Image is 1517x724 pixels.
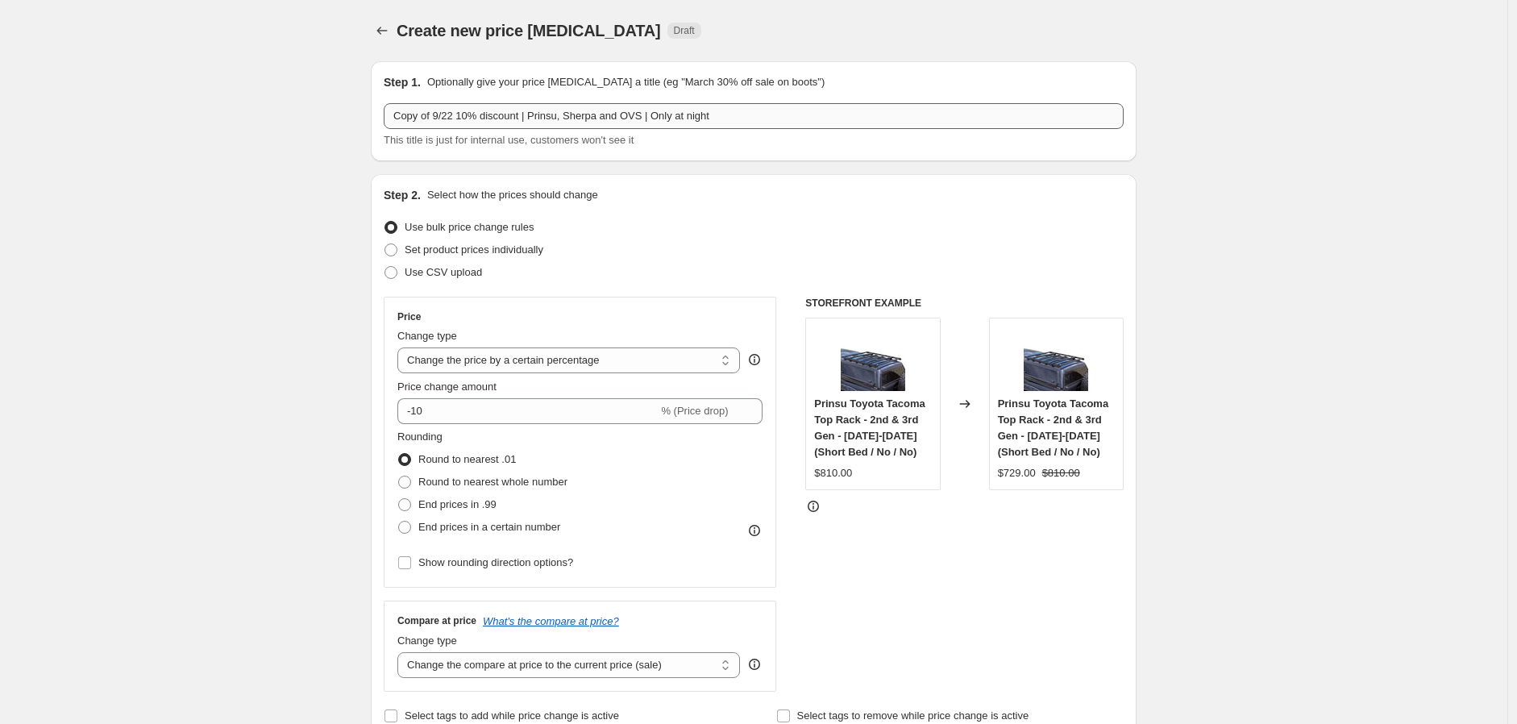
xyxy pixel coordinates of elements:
span: Set product prices individually [405,243,543,256]
span: Select tags to add while price change is active [405,709,619,722]
span: End prices in a certain number [418,521,560,533]
button: What's the compare at price? [483,615,619,627]
h3: Price [397,310,421,323]
span: Round to nearest whole number [418,476,567,488]
span: Change type [397,330,457,342]
span: Prinsu Toyota Tacoma Top Rack - 2nd & 3rd Gen - [DATE]-[DATE] (Short Bed / No / No) [814,397,925,458]
div: help [746,656,763,672]
strike: $810.00 [1042,465,1080,481]
span: Rounding [397,431,443,443]
div: $810.00 [814,465,852,481]
span: Prinsu Toyota Tacoma Top Rack - 2nd & 3rd Gen - [DATE]-[DATE] (Short Bed / No / No) [998,397,1109,458]
span: Create new price [MEDICAL_DATA] [397,22,661,40]
span: Draft [674,24,695,37]
button: Price change jobs [371,19,393,42]
span: Use CSV upload [405,266,482,278]
input: 30% off holiday sale [384,103,1124,129]
span: Use bulk price change rules [405,221,534,233]
input: -15 [397,398,658,424]
span: Change type [397,635,457,647]
span: Price change amount [397,381,497,393]
h6: STOREFRONT EXAMPLE [805,297,1124,310]
h2: Step 2. [384,187,421,203]
span: % (Price drop) [661,405,728,417]
img: Prinsu-Toyota-Tacoma-Top-Rack---2nd-_-3rd-Gen---2005-2022_80x.jpg [1024,327,1088,391]
h3: Compare at price [397,614,476,627]
span: Select tags to remove while price change is active [797,709,1029,722]
div: $729.00 [998,465,1036,481]
img: Prinsu-Toyota-Tacoma-Top-Rack---2nd-_-3rd-Gen---2005-2022_80x.jpg [841,327,905,391]
p: Select how the prices should change [427,187,598,203]
h2: Step 1. [384,74,421,90]
span: Round to nearest .01 [418,453,516,465]
div: help [746,352,763,368]
span: Show rounding direction options? [418,556,573,568]
span: End prices in .99 [418,498,497,510]
p: Optionally give your price [MEDICAL_DATA] a title (eg "March 30% off sale on boots") [427,74,825,90]
span: This title is just for internal use, customers won't see it [384,134,634,146]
